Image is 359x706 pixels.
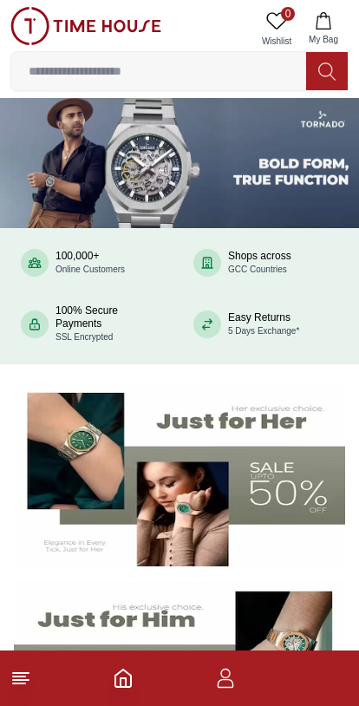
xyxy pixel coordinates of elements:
[281,7,295,21] span: 0
[302,33,345,46] span: My Bag
[228,250,291,276] div: Shops across
[255,35,298,48] span: Wishlist
[55,250,125,276] div: 100,000+
[228,326,299,336] span: 5 Days Exchange*
[255,7,298,51] a: 0Wishlist
[14,382,345,565] img: Women's Watches Banner
[228,265,287,274] span: GCC Countries
[55,332,113,342] span: SSL Encrypted
[55,265,125,274] span: Online Customers
[10,7,161,45] img: ...
[113,668,134,689] a: Home
[55,304,166,343] div: 100% Secure Payments
[228,311,299,337] div: Easy Returns
[298,7,349,51] button: My Bag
